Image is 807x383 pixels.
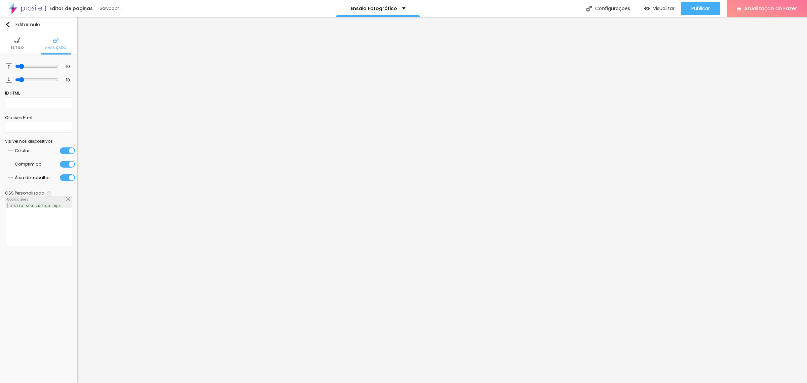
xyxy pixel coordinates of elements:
img: Ícone [66,197,70,201]
font: CSS Personalizado [5,190,44,196]
font: Ensaio Fotográfico [351,5,397,12]
button: Visualizar [637,2,681,15]
font: Insira seu código aqui [9,203,62,208]
font: Área de trabalho [15,175,49,180]
font: Publicar [691,5,710,12]
img: Ícone [14,37,20,43]
font: Visualizar [653,5,675,12]
font: Editar nulo [15,21,40,28]
img: Ícone [5,22,10,27]
font: 0 [7,197,9,202]
font: Visível nos dispositivos [5,138,53,144]
img: view-1.svg [644,6,650,11]
font: Editor de páginas [49,5,93,12]
font: Comprimido [15,161,41,167]
img: Ícone [47,191,51,196]
img: Ícone [6,63,12,69]
iframe: Editor [77,17,807,383]
font: Atualização do Fazer [744,5,797,12]
font: Classes Html [5,115,32,120]
img: Ícone [53,37,59,43]
img: Ícone [6,77,12,83]
font: Celular [15,148,30,153]
font: Estilo [11,45,24,50]
font: ID HTML [5,90,20,96]
font: caracteres [9,197,28,202]
font: Salvador... [100,5,122,11]
button: Publicar [681,2,720,15]
font: Avançado [45,45,67,50]
font: Configurações [595,5,630,12]
img: Ícone [586,6,592,11]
